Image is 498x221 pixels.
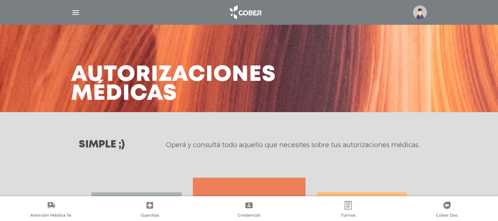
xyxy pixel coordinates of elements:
span: Atención Médica Ya [30,213,71,219]
span: Turnos [341,213,355,219]
span: Cober Doc [436,213,458,219]
h3: Autorizaciones médicas [71,66,276,103]
h3: Simple ;) [79,140,125,150]
img: Cober_menu-lines-white.svg [71,8,80,17]
a: Turnos [299,201,398,220]
span: Guardias [141,213,159,219]
a: Cober Doc [397,201,497,220]
a: Guardias [101,201,200,220]
span: Credencial [238,213,260,219]
img: logo_cober_home-white.png [226,4,264,21]
p: Operá y consultá todo aquello que necesites sobre tus autorizaciones médicas. [166,141,419,149]
a: Credencial [199,201,299,220]
a: Atención Médica Ya [1,201,101,220]
img: profile-placeholder.svg [413,5,427,19]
